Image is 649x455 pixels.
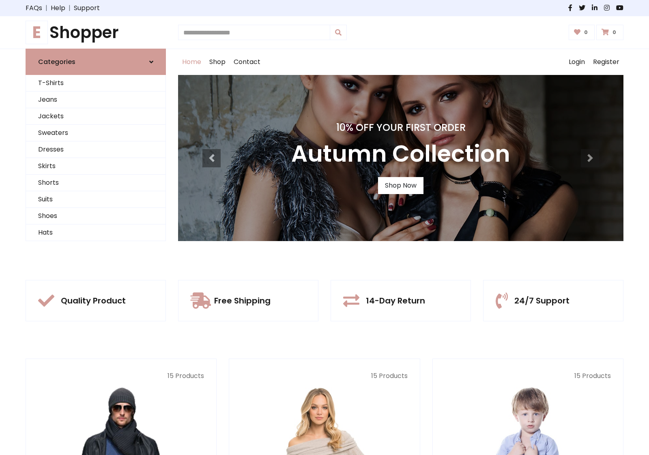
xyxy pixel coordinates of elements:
a: Skirts [26,158,165,175]
a: Register [589,49,623,75]
a: Home [178,49,205,75]
span: 0 [610,29,618,36]
a: Suits [26,191,165,208]
h6: Categories [38,58,75,66]
h1: Shopper [26,23,166,42]
h5: Free Shipping [214,296,271,305]
a: Shoes [26,208,165,224]
a: 0 [596,25,623,40]
p: 15 Products [38,371,204,381]
a: Shop Now [378,177,423,194]
h3: Autumn Collection [291,140,510,167]
a: Jackets [26,108,165,125]
h4: 10% Off Your First Order [291,122,510,134]
a: Login [565,49,589,75]
a: EShopper [26,23,166,42]
h5: 14-Day Return [366,296,425,305]
a: Shorts [26,175,165,191]
a: Hats [26,224,165,241]
a: Jeans [26,92,165,108]
a: Shop [205,49,230,75]
span: 0 [582,29,590,36]
a: Contact [230,49,264,75]
a: 0 [569,25,595,40]
h5: 24/7 Support [514,296,569,305]
p: 15 Products [241,371,407,381]
a: Sweaters [26,125,165,141]
a: Support [74,3,100,13]
a: Dresses [26,141,165,158]
a: T-Shirts [26,75,165,92]
span: | [65,3,74,13]
h5: Quality Product [61,296,126,305]
a: FAQs [26,3,42,13]
span: E [26,21,48,44]
span: | [42,3,51,13]
a: Help [51,3,65,13]
a: Categories [26,49,166,75]
p: 15 Products [445,371,611,381]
